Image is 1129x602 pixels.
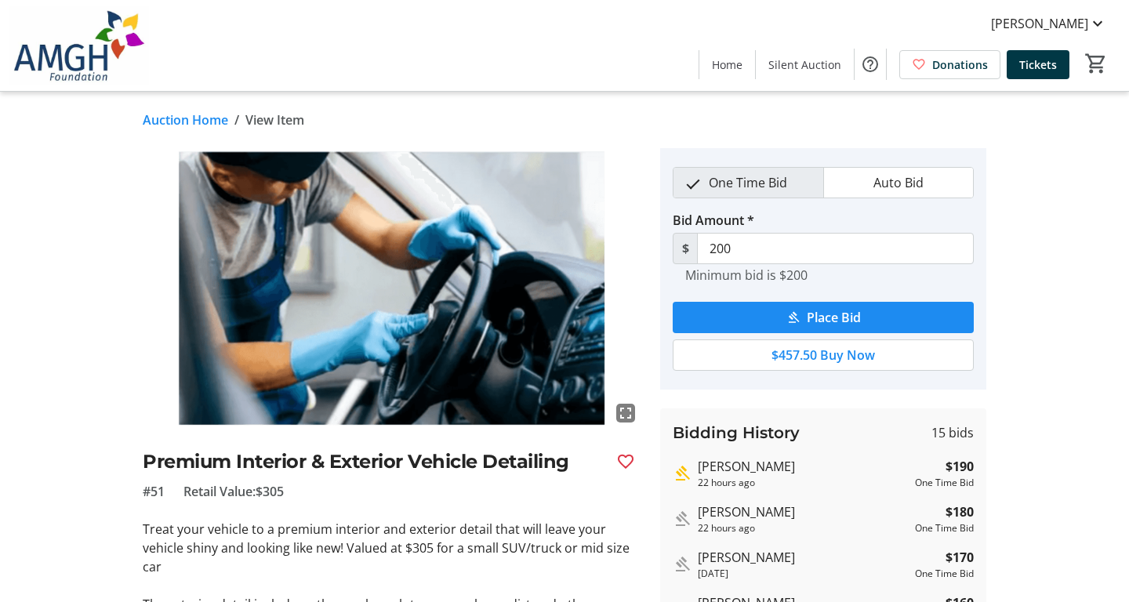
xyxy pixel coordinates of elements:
[932,56,988,73] span: Donations
[616,404,635,422] mat-icon: fullscreen
[946,548,974,567] strong: $170
[698,457,909,476] div: [PERSON_NAME]
[610,446,641,477] button: Favourite
[143,520,641,576] p: Treat your vehicle to a premium interior and exterior detail that will leave your vehicle shiny a...
[699,50,755,79] a: Home
[143,482,165,501] span: #51
[9,6,149,85] img: Alexandra Marine & General Hospital Foundation's Logo
[915,476,974,490] div: One Time Bid
[915,567,974,581] div: One Time Bid
[807,308,861,327] span: Place Bid
[978,11,1120,36] button: [PERSON_NAME]
[931,423,974,442] span: 15 bids
[698,476,909,490] div: 22 hours ago
[864,168,933,198] span: Auto Bid
[991,14,1088,33] span: [PERSON_NAME]
[685,267,808,283] tr-hint: Minimum bid is $200
[712,56,742,73] span: Home
[698,521,909,535] div: 22 hours ago
[698,567,909,581] div: [DATE]
[1019,56,1057,73] span: Tickets
[771,346,875,364] span: $457.50 Buy Now
[673,302,974,333] button: Place Bid
[1082,49,1110,78] button: Cart
[673,339,974,371] button: $457.50 Buy Now
[183,482,284,501] span: Retail Value: $305
[143,111,228,129] a: Auction Home
[756,50,854,79] a: Silent Auction
[698,548,909,567] div: [PERSON_NAME]
[946,457,974,476] strong: $190
[234,111,239,129] span: /
[673,233,698,264] span: $
[855,49,886,80] button: Help
[915,521,974,535] div: One Time Bid
[699,168,797,198] span: One Time Bid
[673,464,692,483] mat-icon: Highest bid
[899,50,1000,79] a: Donations
[673,421,800,444] h3: Bidding History
[143,448,604,476] h2: Premium Interior & Exterior Vehicle Detailing
[768,56,841,73] span: Silent Auction
[673,510,692,528] mat-icon: Outbid
[143,148,641,429] img: Image
[245,111,304,129] span: View Item
[1007,50,1069,79] a: Tickets
[673,211,754,230] label: Bid Amount *
[698,502,909,521] div: [PERSON_NAME]
[673,555,692,574] mat-icon: Outbid
[946,502,974,521] strong: $180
